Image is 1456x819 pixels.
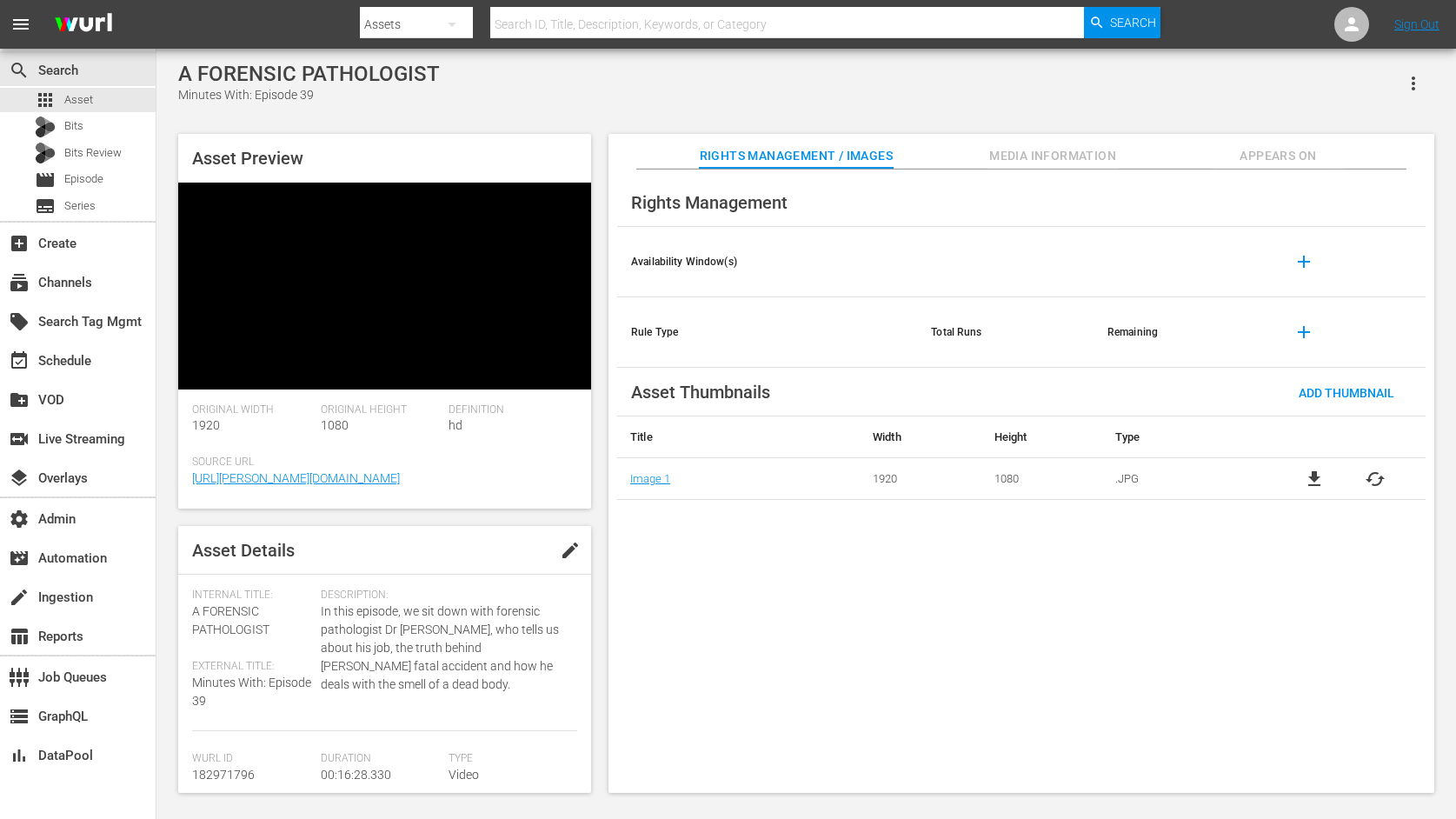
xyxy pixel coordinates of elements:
[981,458,1103,500] td: 1080
[9,626,30,647] span: Reports
[64,117,83,135] span: Bits
[9,667,30,688] span: Job Queues
[192,604,269,636] span: A FORENSIC PATHOLOGIST
[192,540,295,561] span: Asset Details
[64,170,103,188] span: Episode
[631,382,770,403] span: Asset Thumbnails
[449,418,462,432] span: hd
[9,509,30,529] span: Admin
[1293,251,1314,272] span: add
[1084,7,1160,38] button: Search
[560,540,581,561] span: edit
[192,752,312,766] span: Wurl Id
[35,117,56,137] div: Bits
[192,471,400,485] a: [URL][PERSON_NAME][DOMAIN_NAME]
[321,752,441,766] span: Duration
[449,752,568,766] span: Type
[9,548,30,569] span: Automation
[9,60,30,81] span: Search
[9,468,30,489] span: Overlays
[1283,241,1325,283] button: add
[9,706,30,727] span: GraphQL
[9,311,30,332] span: Search Tag Mgmt
[9,745,30,766] span: DataPool
[9,390,30,410] span: VOD
[192,676,311,708] span: Minutes With: Episode 39
[192,589,312,603] span: Internal Title:
[10,14,31,35] span: menu
[917,297,1094,368] th: Total Runs
[192,148,303,169] span: Asset Preview
[1365,469,1386,489] button: cached
[192,403,312,417] span: Original Width
[178,62,440,86] div: A FORENSIC PATHOLOGIST
[35,90,56,110] span: Asset
[192,768,255,782] span: 182971796
[192,660,312,674] span: External Title:
[1102,416,1264,458] th: Type
[617,227,917,297] th: Availability Window(s)
[549,529,591,571] button: edit
[1213,145,1343,167] span: Appears On
[321,403,441,417] span: Original Height
[700,145,893,167] span: Rights Management / Images
[1285,376,1408,408] button: Add Thumbnail
[617,416,860,458] th: Title
[1094,297,1269,368] th: Remaining
[1102,458,1264,500] td: .JPG
[9,233,30,254] span: Create
[9,272,30,293] span: Channels
[321,589,568,603] span: Description:
[1283,311,1325,353] button: add
[631,192,788,213] span: Rights Management
[35,143,56,163] div: Bits Review
[42,4,125,45] img: ans4CAIJ8jUAAAAAAAAAAAAAAAAAAAAAAAAgQb4GAAAAAAAAAAAAAAAAAAAAAAAAJMjXAAAAAAAAAAAAAAAAAAAAAAAAgAT5G...
[1293,322,1314,343] span: add
[321,768,391,782] span: 00:16:28.330
[1285,386,1408,400] span: Add Thumbnail
[64,91,93,109] span: Asset
[1394,17,1439,31] a: Sign Out
[1304,469,1325,489] a: file_download
[1110,7,1156,38] span: Search
[35,170,56,190] span: Episode
[449,403,568,417] span: Definition
[860,416,981,458] th: Width
[64,144,122,162] span: Bits Review
[987,145,1118,167] span: Media Information
[981,416,1103,458] th: Height
[617,297,917,368] th: Rule Type
[192,418,220,432] span: 1920
[321,418,349,432] span: 1080
[35,196,56,216] span: Series
[9,587,30,608] span: Ingestion
[860,458,981,500] td: 1920
[449,768,479,782] span: Video
[9,429,30,449] span: Live Streaming
[9,350,30,371] span: Schedule
[178,86,440,104] div: Minutes With: Episode 39
[321,603,568,694] span: In this episode, we sit down with forensic pathologist Dr [PERSON_NAME], who tells us about his j...
[630,472,670,485] a: Image 1
[192,456,568,469] span: Source Url
[64,197,96,215] span: Series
